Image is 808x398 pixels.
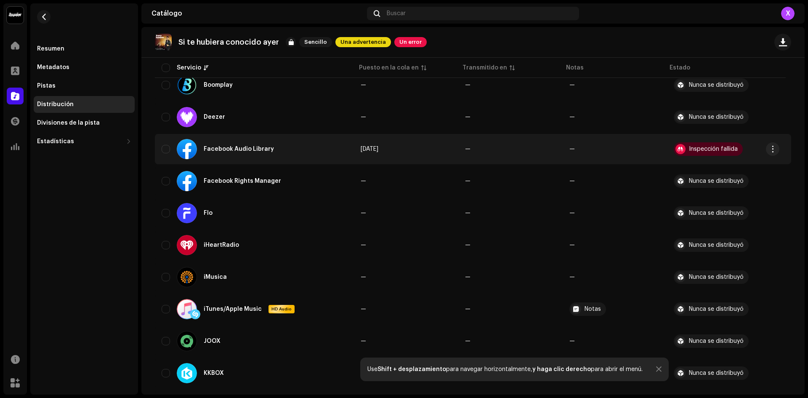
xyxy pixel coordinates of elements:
[465,274,470,280] span: —
[689,306,744,312] div: Nunca se distribuyó
[569,178,575,184] re-a-table-badge: —
[585,306,601,312] div: Notas
[569,114,575,120] re-a-table-badge: —
[689,114,744,120] div: Nunca se distribuyó
[34,96,135,113] re-m-nav-item: Distribución
[37,64,69,71] div: Metadatos
[177,64,201,72] div: Servicio
[569,82,575,88] re-a-table-badge: —
[689,178,744,184] div: Nunca se distribuyó
[361,306,366,312] span: —
[204,274,227,280] div: iMusica
[151,10,364,17] div: Catálogo
[204,146,274,152] div: Facebook Audio Library
[569,338,575,344] re-a-table-badge: —
[569,274,575,280] re-a-table-badge: —
[204,338,221,344] div: JOOX
[204,306,262,312] div: iTunes/Apple Music
[34,115,135,131] re-m-nav-item: Divisiones de la pista
[299,37,332,47] span: Sencillo
[155,34,172,51] img: fb86b153-86d4-4e54-9ee7-6698efa9e5cf
[465,146,470,152] span: —
[465,210,470,216] span: —
[462,64,507,72] div: Transmitido en
[37,120,100,126] div: Divisiones de la pista
[34,40,135,57] re-m-nav-item: Resumen
[465,178,470,184] span: —
[465,82,470,88] span: —
[359,64,419,72] div: Puesto en la cola en
[367,366,643,373] div: Use para navegar horizontalmente, para abrir el menú.
[361,82,366,88] span: —
[781,7,795,20] div: X
[689,274,744,280] div: Nunca se distribuyó
[34,133,135,150] re-m-nav-dropdown: Estadísticas
[569,210,575,216] re-a-table-badge: —
[37,45,64,52] div: Resumen
[361,146,378,152] span: 4 oct 2025
[532,366,591,372] strong: y haga clic derecho
[361,242,366,248] span: —
[377,366,446,372] strong: Shift + desplazamiento
[204,114,225,120] div: Deezer
[204,242,239,248] div: iHeartRadio
[465,338,470,344] span: —
[7,7,24,24] img: 10370c6a-d0e2-4592-b8a2-38f444b0ca44
[34,59,135,76] re-m-nav-item: Metadatos
[689,338,744,344] div: Nunca se distribuyó
[37,101,74,108] div: Distribución
[178,38,279,47] p: Si te hubiera conocido ayer
[387,10,406,17] span: Buscar
[465,242,470,248] span: —
[37,138,74,145] div: Estadísticas
[204,82,233,88] div: Boomplay
[269,306,294,312] span: HD Audio
[361,114,366,120] span: —
[689,210,744,216] div: Nunca se distribuyó
[689,242,744,248] div: Nunca se distribuyó
[361,338,366,344] span: —
[569,146,575,152] re-a-table-badge: —
[204,178,281,184] div: Facebook Rights Manager
[335,37,391,47] span: Una advertencia
[569,242,575,248] re-a-table-badge: —
[689,370,744,376] div: Nunca se distribuyó
[204,210,213,216] div: Flo
[34,77,135,94] re-m-nav-item: Pistas
[689,146,738,152] div: Inspección fallida
[361,178,366,184] span: —
[394,37,427,47] span: Un error
[465,306,470,312] span: —
[361,210,366,216] span: —
[465,114,470,120] span: —
[37,83,56,89] div: Pistas
[361,274,366,280] span: —
[204,370,224,376] div: KKBOX
[689,82,744,88] div: Nunca se distribuyó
